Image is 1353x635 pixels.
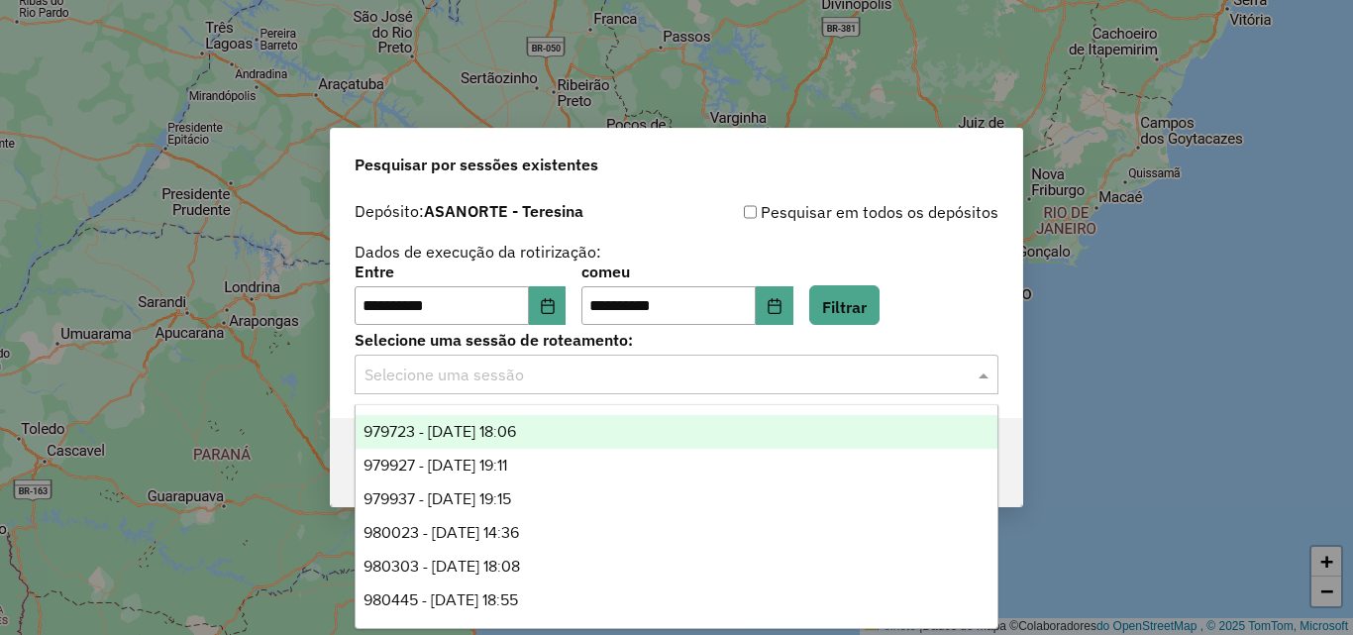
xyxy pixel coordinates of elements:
font: Dados de execução da rotirização: [355,242,601,262]
font: Selecione uma sessão de roteamento: [355,330,633,350]
font: Entre [355,262,394,281]
font: 980445 - [DATE] 18:55 [364,591,518,608]
font: 979723 - [DATE] 18:06 [364,423,516,440]
ng-dropdown-panel: Lista de opções [355,404,998,629]
font: Filtrar [822,296,867,316]
font: 980023 - [DATE] 14:36 [364,524,519,541]
font: Depósito: [355,201,424,221]
button: Escolha a data [529,286,567,326]
font: Pesquisar em todos os depósitos [761,202,998,222]
button: Escolha a data [756,286,793,326]
font: comeu [581,262,630,281]
button: Filtrar [809,285,880,326]
font: 980303 - [DATE] 18:08 [364,558,520,575]
font: ASANORTE - Teresina [424,201,583,221]
font: Pesquisar por sessões existentes [355,155,598,174]
font: 979927 - [DATE] 19:11 [364,457,507,474]
font: 979937 - [DATE] 19:15 [364,490,511,507]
